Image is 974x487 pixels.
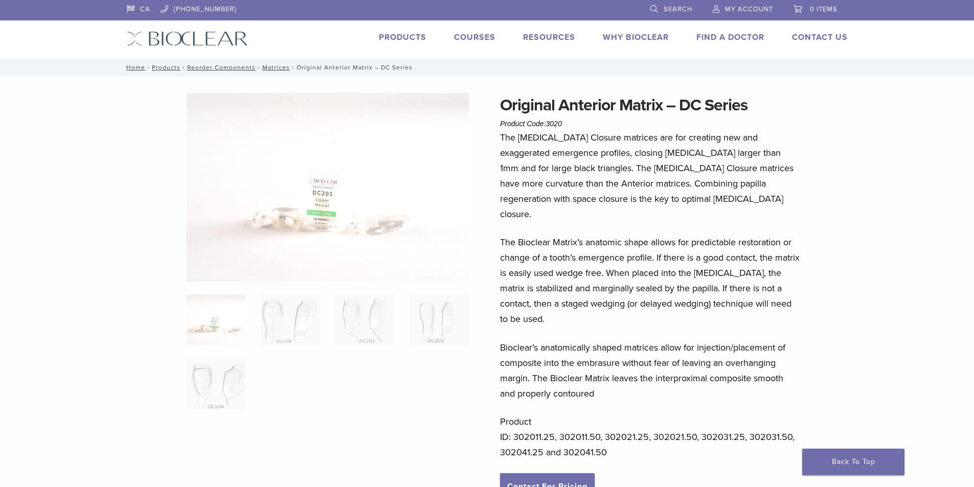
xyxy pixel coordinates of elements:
img: Original Anterior Matrix - DC Series - Image 2 [261,294,320,345]
p: The Bioclear Matrix’s anatomic shape allows for predictable restoration or change of a tooth’s em... [500,235,801,327]
a: Find A Doctor [696,32,764,42]
img: Bioclear [127,31,248,46]
span: My Account [725,5,773,13]
a: Back To Top [802,449,904,475]
span: 0 items [810,5,837,13]
a: Home [123,64,145,71]
span: 3020 [546,120,562,128]
a: Courses [454,32,495,42]
img: Anterior Original DC Series Matrices [187,93,469,282]
p: The [MEDICAL_DATA] Closure matrices are for creating new and exaggerated emergence profiles, clos... [500,130,801,222]
a: Why Bioclear [603,32,669,42]
a: Matrices [262,64,290,71]
a: Products [379,32,426,42]
a: Products [152,64,180,71]
a: Contact Us [792,32,848,42]
nav: Original Anterior Matrix – DC Series [119,58,855,77]
img: Original Anterior Matrix - DC Series - Image 3 [335,294,394,345]
span: / [180,65,187,70]
span: / [290,65,297,70]
a: Reorder Components [187,64,256,71]
span: Search [664,5,692,13]
span: / [145,65,152,70]
h1: Original Anterior Matrix – DC Series [500,93,801,118]
span: Product Code: [500,120,562,128]
span: / [256,65,262,70]
p: Product ID: 302011.25, 302011.50, 302021.25, 302021.50, 302031.25, 302031.50, 302041.25 and 30204... [500,414,801,460]
img: Anterior-Original-DC-Series-Matrices-324x324.jpg [187,294,245,345]
p: Bioclear’s anatomically shaped matrices allow for injection/placement of composite into the embra... [500,340,801,401]
a: Resources [523,32,575,42]
img: Original Anterior Matrix - DC Series - Image 5 [187,359,245,410]
img: Original Anterior Matrix - DC Series - Image 4 [410,294,468,345]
